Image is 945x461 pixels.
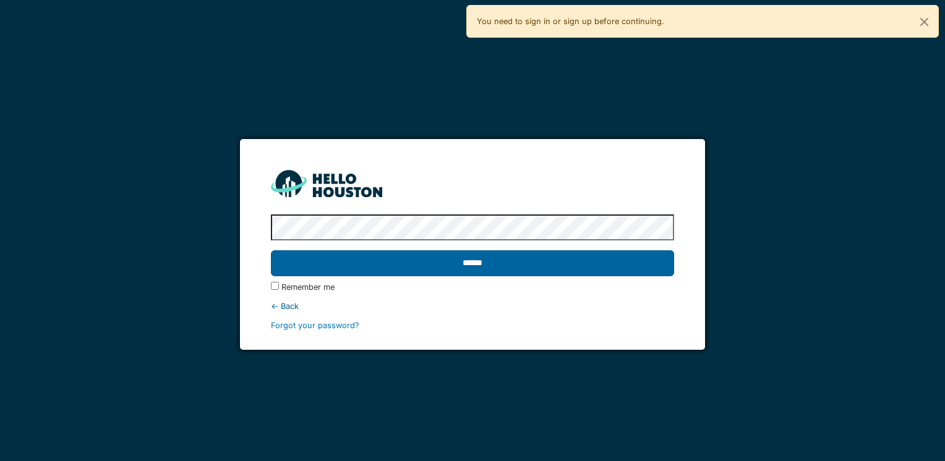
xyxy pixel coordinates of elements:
img: HH_line-BYnF2_Hg.png [271,170,382,197]
label: Remember me [281,281,335,293]
div: ← Back [271,300,673,312]
button: Close [910,6,938,38]
div: You need to sign in or sign up before continuing. [466,5,939,38]
a: Forgot your password? [271,321,359,330]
